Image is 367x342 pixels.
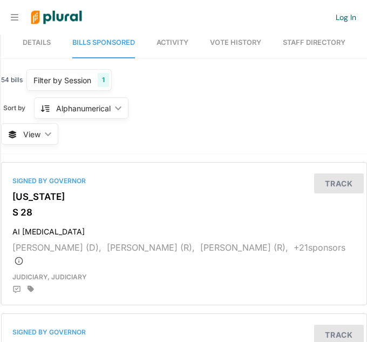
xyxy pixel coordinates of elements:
[56,103,111,114] div: Alphanumerical
[12,191,356,202] h3: [US_STATE]
[12,273,87,281] span: Judiciary, Judiciary
[1,75,23,85] span: 54 bills
[12,176,356,186] div: Signed by Governor
[314,173,364,193] button: Track
[12,207,356,218] h3: S 28
[23,38,51,46] span: Details
[23,28,51,58] a: Details
[210,38,261,46] span: Vote History
[107,242,195,253] span: [PERSON_NAME] (R),
[210,28,261,58] a: Vote History
[200,242,288,253] span: [PERSON_NAME] (R),
[72,38,135,46] span: Bills Sponsored
[157,28,188,58] a: Activity
[3,103,34,113] span: Sort by
[157,38,188,46] span: Activity
[12,222,356,237] h4: AI [MEDICAL_DATA]
[12,327,356,337] div: Signed by Governor
[28,285,34,293] div: Add tags
[12,285,21,294] div: Add Position Statement
[33,75,91,86] div: Filter by Session
[23,1,90,35] img: Logo for Plural
[98,73,109,87] div: 1
[23,129,40,140] span: View
[12,242,345,266] span: + 21 sponsor s
[336,12,356,22] a: Log In
[12,242,101,253] span: [PERSON_NAME] (D),
[72,28,135,58] a: Bills Sponsored
[283,28,345,58] a: Staff Directory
